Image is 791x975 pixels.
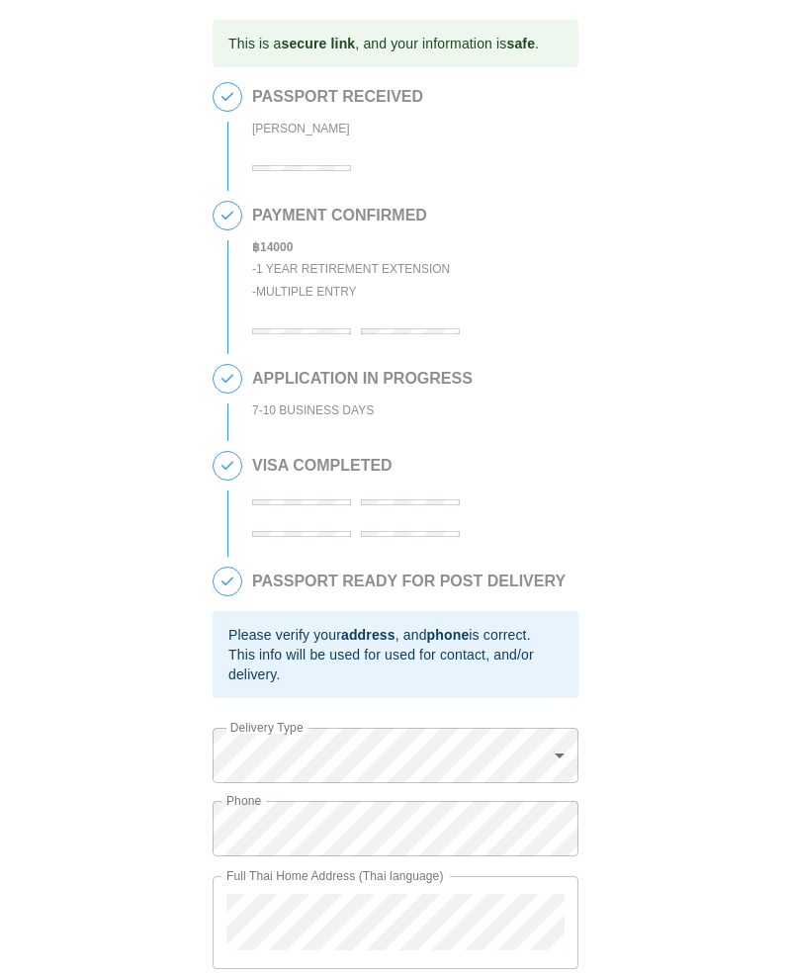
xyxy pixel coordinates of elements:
[252,118,423,140] div: [PERSON_NAME]
[252,370,473,388] h2: APPLICATION IN PROGRESS
[214,568,241,595] span: 5
[252,281,470,304] div: - Multiple entry
[214,202,241,229] span: 2
[214,452,241,480] span: 4
[506,36,535,51] b: safe
[228,26,539,61] div: This is a , and your information is .
[281,36,355,51] b: secure link
[252,399,473,422] div: 7-10 BUSINESS DAYS
[252,258,470,281] div: - 1 Year Retirement Extension
[341,627,395,643] b: address
[252,240,293,254] b: ฿ 14000
[427,627,470,643] b: phone
[252,207,470,224] h2: PAYMENT CONFIRMED
[214,365,241,393] span: 3
[252,457,569,475] h2: VISA COMPLETED
[228,625,563,645] div: Please verify your , and is correct.
[252,88,423,106] h2: PASSPORT RECEIVED
[228,645,563,684] div: This info will be used for used for contact, and/or delivery.
[214,83,241,111] span: 1
[252,573,566,590] h2: PASSPORT READY FOR POST DELIVERY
